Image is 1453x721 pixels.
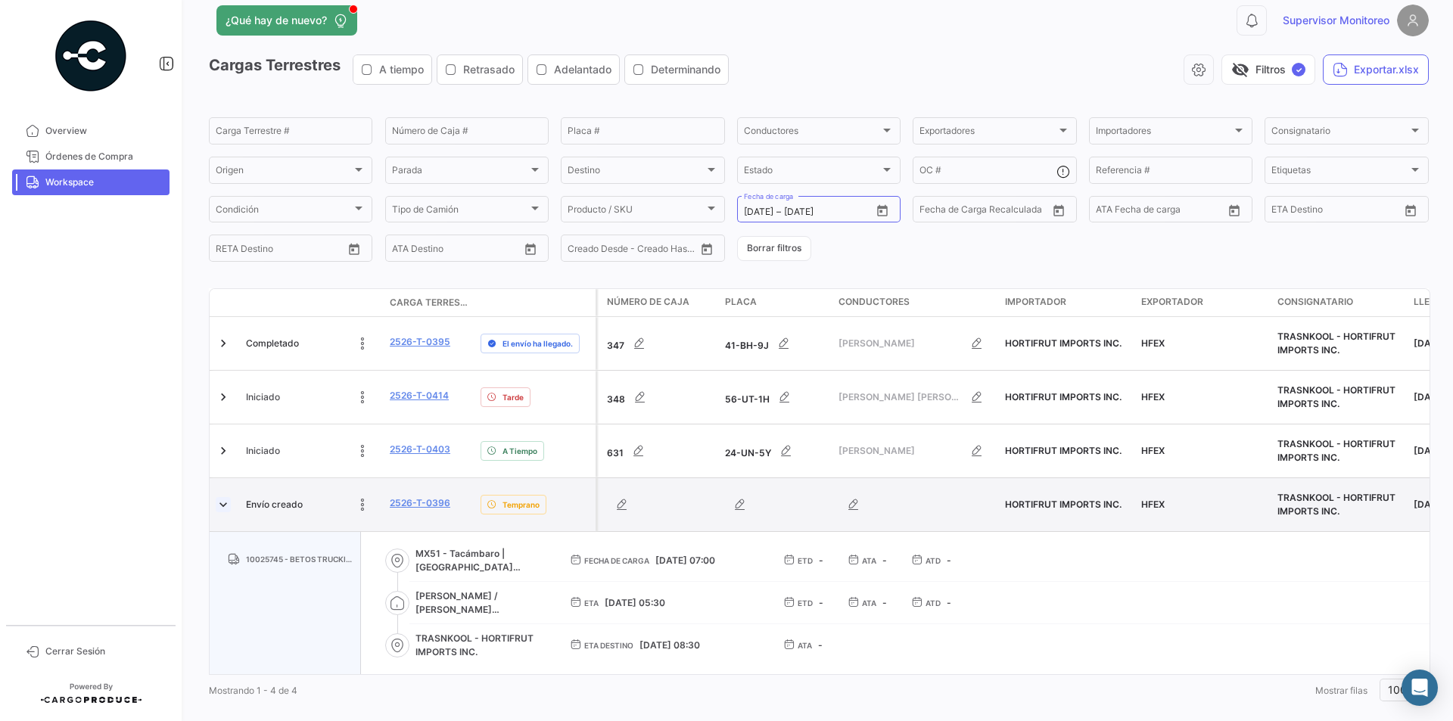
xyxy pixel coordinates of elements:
[216,390,231,405] a: Expand/Collapse Row
[832,289,999,316] datatable-header-cell: Conductores
[607,295,689,309] span: Número de Caja
[568,167,704,178] span: Destino
[634,245,695,256] input: Creado Hasta
[1277,384,1395,409] span: TRASNKOOL - HORTIFRUT IMPORTS INC.
[1141,337,1165,349] span: HFEX
[1141,445,1165,456] span: HFEX
[882,597,887,608] span: -
[839,390,962,404] span: [PERSON_NAME] [PERSON_NAME]
[246,553,354,565] span: 10025745 - BETOS TRUCKING SA DE CV
[1388,683,1407,696] span: 100
[1141,499,1165,510] span: HFEX
[216,336,231,351] a: Expand/Collapse Row
[45,176,163,189] span: Workspace
[12,118,170,144] a: Overview
[862,555,876,567] span: ATA
[209,685,297,696] span: Mostrando 1 - 4 de 4
[392,245,438,256] input: ATA Desde
[871,199,894,222] button: Open calendar
[392,167,528,178] span: Parada
[45,645,163,658] span: Cerrar Sesión
[1399,199,1422,222] button: Open calendar
[240,297,384,309] datatable-header-cell: Estado
[839,295,910,309] span: Conductores
[45,150,163,163] span: Órdenes de Compra
[216,167,352,178] span: Origen
[947,597,951,608] span: -
[390,496,450,510] a: 2526-T-0396
[216,245,243,256] input: Desde
[246,337,299,350] span: Completado
[819,597,823,608] span: -
[343,238,366,260] button: Open calendar
[1005,295,1066,309] span: Importador
[839,337,962,350] span: [PERSON_NAME]
[862,597,876,609] span: ATA
[209,54,733,85] h3: Cargas Terrestres
[776,207,781,217] span: –
[1231,61,1249,79] span: visibility_off
[1221,54,1315,85] button: visibility_offFiltros✓
[1323,54,1429,85] button: Exportar.xlsx
[528,55,619,84] button: Adelantado
[605,597,665,608] span: [DATE] 05:30
[502,445,537,457] span: A Tiempo
[415,547,546,574] span: MX51 - Tacámbaro | [GEOGRAPHIC_DATA][PERSON_NAME]
[1141,391,1165,402] span: HFEX
[1141,295,1203,309] span: Exportador
[655,555,715,566] span: [DATE] 07:00
[1277,438,1395,463] span: TRASNKOOL - HORTIFRUT IMPORTS INC.
[12,144,170,169] a: Órdenes de Compra
[463,62,515,77] span: Retrasado
[584,555,649,567] span: Fecha de carga
[379,62,424,77] span: A tiempo
[1309,207,1370,217] input: Hasta
[737,236,811,261] button: Borrar filtros
[1005,337,1122,349] span: HORTIFRUT IMPORTS INC.
[1292,63,1305,76] span: ✓
[1277,331,1395,356] span: TRASNKOOL - HORTIFRUT IMPORTS INC.
[415,589,546,617] span: [PERSON_NAME] / [PERSON_NAME] [PERSON_NAME]
[957,207,1018,217] input: Hasta
[784,207,845,217] input: Hasta
[725,328,826,359] div: 41-BH-9J
[725,382,826,412] div: 56-UT-1H
[1223,199,1246,222] button: Open calendar
[216,5,357,36] button: ¿Qué hay de nuevo?
[449,245,509,256] input: ATA Hasta
[744,207,773,217] input: Desde
[639,639,700,651] span: [DATE] 08:30
[744,128,880,138] span: Conductores
[554,62,611,77] span: Adelantado
[519,238,542,260] button: Open calendar
[1277,295,1353,309] span: Consignatario
[45,124,163,138] span: Overview
[882,555,887,566] span: -
[1271,289,1408,316] datatable-header-cell: Consignatario
[390,296,468,309] span: Carga Terrestre #
[246,444,280,458] span: Iniciado
[919,207,947,217] input: Desde
[353,55,431,84] button: A tiempo
[719,289,832,316] datatable-header-cell: Placa
[725,436,826,466] div: 24-UN-5Y
[818,639,823,651] span: -
[53,18,129,94] img: powered-by.png
[226,13,327,28] span: ¿Qué hay de nuevo?
[1402,670,1438,706] div: Abrir Intercom Messenger
[798,555,813,567] span: ETD
[1135,289,1271,316] datatable-header-cell: Exportador
[392,207,528,217] span: Tipo de Camión
[744,167,880,178] span: Estado
[919,128,1056,138] span: Exportadores
[246,390,280,404] span: Iniciado
[415,632,546,659] span: TRASNKOOL - HORTIFRUT IMPORTS INC.
[568,245,624,256] input: Creado Desde
[584,639,633,651] span: ETA Destino
[999,289,1135,316] datatable-header-cell: Importador
[1047,199,1070,222] button: Open calendar
[254,245,314,256] input: Hasta
[390,389,449,402] a: 2526-T-0414
[1271,128,1408,138] span: Consignatario
[725,295,757,309] span: Placa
